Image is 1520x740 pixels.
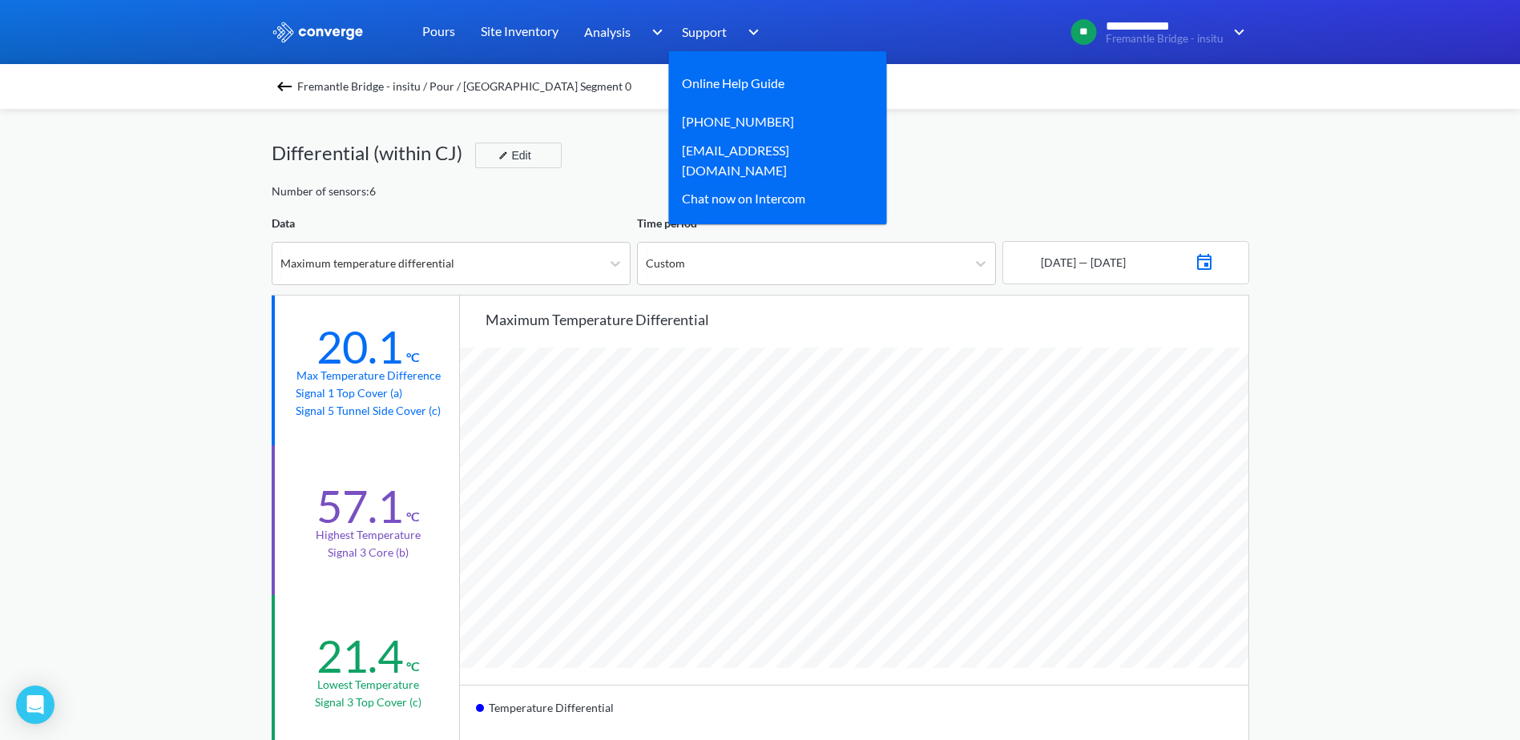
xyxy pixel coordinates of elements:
div: Custom [646,255,685,272]
span: Analysis [584,22,631,42]
div: Number of sensors: 6 [272,183,376,200]
p: Signal 3 Top Cover (c) [315,694,421,711]
div: 57.1 [316,479,403,533]
span: Support [682,22,727,42]
div: Time period [637,215,996,232]
img: downArrow.svg [1224,22,1249,42]
p: Signal 5 Tunnel Side Cover (c) [296,402,441,420]
span: Fremantle Bridge - insitu / Pour / [GEOGRAPHIC_DATA] Segment 0 [297,75,631,98]
img: backspace.svg [275,77,294,96]
img: edit-icon.svg [498,151,508,160]
div: Temperature Differential [476,695,627,733]
div: 21.4 [316,629,403,683]
img: downArrow.svg [641,22,667,42]
div: Maximum temperature differential [486,308,1248,331]
div: Maximum temperature differential [280,255,454,272]
div: Data [272,215,631,232]
div: Highest temperature [316,526,421,544]
div: Chat now on Intercom [682,188,805,208]
span: Fremantle Bridge - insitu [1106,33,1224,45]
img: downArrow.svg [738,22,764,42]
div: Max temperature difference [296,367,441,384]
div: 20.1 [316,320,403,374]
a: Online Help Guide [682,73,784,93]
a: [EMAIL_ADDRESS][DOMAIN_NAME] [682,140,861,180]
p: Signal 3 Core (b) [328,544,409,561]
img: calendar_icon_blu.svg [1195,249,1214,271]
a: [PHONE_NUMBER] [682,111,794,131]
p: Signal 1 Top Cover (a) [296,384,441,402]
div: Differential (within CJ) [272,138,475,168]
div: Edit [492,146,534,165]
button: Edit [475,143,562,168]
div: [DATE] — [DATE] [1038,254,1126,271]
div: Lowest temperature [317,676,419,694]
div: Open Intercom Messenger [16,686,54,724]
img: logo_ewhite.svg [272,22,365,42]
